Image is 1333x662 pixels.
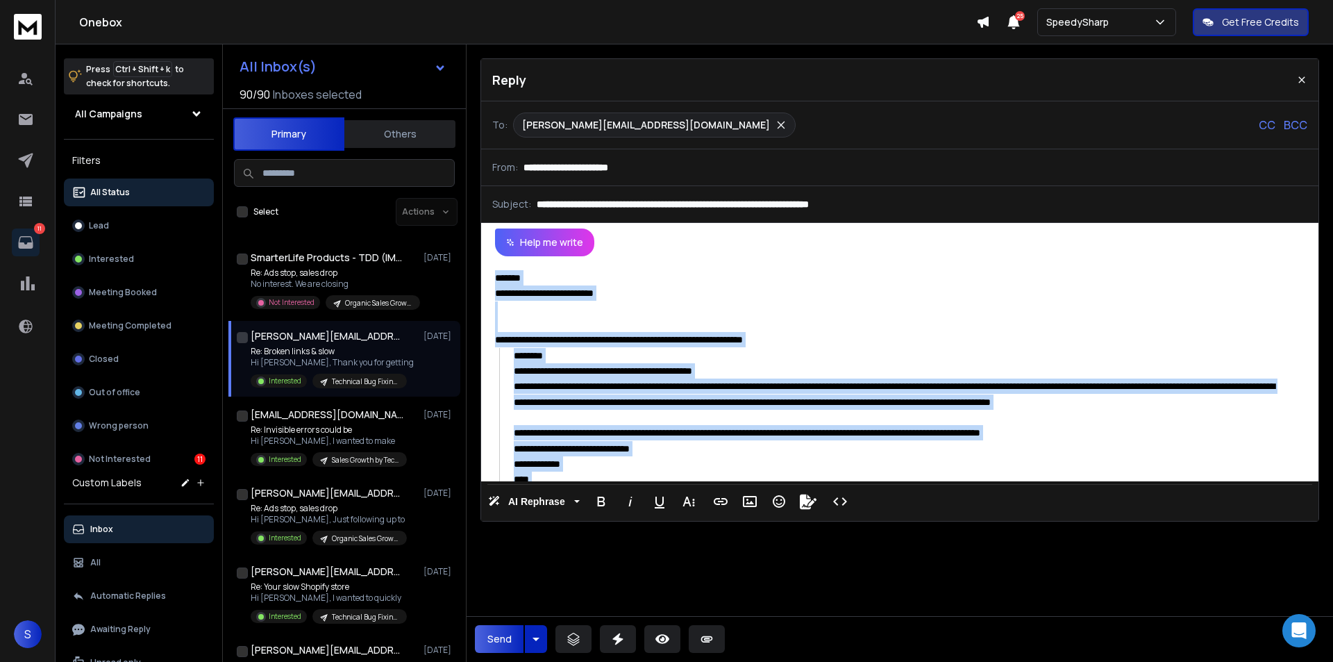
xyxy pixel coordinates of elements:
[345,298,412,308] p: Organic Sales Growth
[64,615,214,643] button: Awaiting Reply
[14,14,42,40] img: logo
[64,345,214,373] button: Closed
[495,229,594,256] button: Help me write
[79,14,976,31] h1: Onebox
[505,496,568,508] span: AI Rephrase
[522,118,770,132] p: [PERSON_NAME][EMAIL_ADDRESS][DOMAIN_NAME]
[251,514,407,525] p: Hi [PERSON_NAME], Just following up to
[64,445,214,473] button: Not Interested11
[251,643,403,657] h1: [PERSON_NAME][EMAIL_ADDRESS][DOMAIN_NAME]
[64,379,214,406] button: Out of office
[251,357,414,368] p: Hi [PERSON_NAME], Thank you for getting
[240,60,317,74] h1: All Inbox(s)
[89,320,171,331] p: Meeting Completed
[12,229,40,256] a: 11
[89,420,149,431] p: Wrong person
[737,488,763,515] button: Insert Image (Ctrl+P)
[251,593,407,604] p: Hi [PERSON_NAME], I wanted to quickly
[492,197,531,211] p: Subject:
[344,119,455,149] button: Others
[89,287,157,298] p: Meeting Booked
[251,503,407,514] p: Re: Ads stop, sales drop
[424,488,455,499] p: [DATE]
[492,160,518,174] p: From:
[251,408,403,422] h1: [EMAIL_ADDRESS][DOMAIN_NAME]
[64,245,214,273] button: Interested
[332,376,399,387] p: Technical Bug Fixing and Loading Speed
[269,376,301,386] p: Interested
[492,118,508,132] p: To:
[646,488,673,515] button: Underline (Ctrl+U)
[64,582,214,610] button: Automatic Replies
[64,279,214,306] button: Meeting Booked
[64,412,214,440] button: Wrong person
[424,645,455,656] p: [DATE]
[332,455,399,465] p: Sales Growth by Technical Fixing
[253,206,278,217] label: Select
[64,100,214,128] button: All Campaigns
[1282,614,1316,647] div: Open Intercom Messenger
[90,524,113,535] p: Inbox
[251,581,407,593] p: Re: Your slow Shopify store
[424,566,455,577] p: [DATE]
[251,424,407,436] p: Re: Invisible errors could be
[89,254,134,265] p: Interested
[676,488,702,515] button: More Text
[90,557,101,568] p: All
[1046,15,1114,29] p: SpeedySharp
[827,488,853,515] button: Code View
[64,515,214,543] button: Inbox
[269,297,315,308] p: Not Interested
[251,267,417,279] p: Re: Ads stop, sales drop
[1284,117,1307,133] p: BCC
[424,252,455,263] p: [DATE]
[795,488,821,515] button: Signature
[89,354,119,365] p: Closed
[90,590,166,602] p: Automatic Replies
[269,611,301,622] p: Interested
[485,488,582,515] button: AI Rephrase
[766,488,792,515] button: Emoticons
[332,612,399,622] p: Technical Bug Fixing and Loading Speed
[707,488,734,515] button: Insert Link (Ctrl+K)
[269,533,301,543] p: Interested
[64,151,214,170] h3: Filters
[1015,11,1025,21] span: 25
[240,86,270,103] span: 90 / 90
[75,107,142,121] h1: All Campaigns
[64,179,214,206] button: All Status
[251,436,407,447] p: Hi [PERSON_NAME], I wanted to make
[251,565,403,579] h1: [PERSON_NAME][EMAIL_ADDRESS][DOMAIN_NAME]
[64,549,214,577] button: All
[90,624,151,635] p: Awaiting Reply
[1193,8,1309,36] button: Get Free Credits
[588,488,614,515] button: Bold (Ctrl+B)
[64,312,214,340] button: Meeting Completed
[251,279,417,290] p: No interest. We are closing
[34,223,45,234] p: 11
[273,86,362,103] h3: Inboxes selected
[194,454,206,465] div: 11
[14,620,42,648] button: S
[475,625,523,653] button: Send
[233,117,344,151] button: Primary
[251,251,403,265] h1: SmarterLife Products - TDD (IMAP)
[424,409,455,420] p: [DATE]
[617,488,644,515] button: Italic (Ctrl+I)
[1222,15,1299,29] p: Get Free Credits
[251,486,403,500] h1: [PERSON_NAME][EMAIL_ADDRESS][DOMAIN_NAME]
[251,346,414,357] p: Re: Broken links & slow
[228,53,458,81] button: All Inbox(s)
[89,454,151,465] p: Not Interested
[89,387,140,398] p: Out of office
[1259,117,1275,133] p: CC
[332,533,399,544] p: Organic Sales Growth
[492,70,526,90] p: Reply
[64,212,214,240] button: Lead
[251,329,403,343] h1: [PERSON_NAME][EMAIL_ADDRESS][DOMAIN_NAME]
[113,61,172,77] span: Ctrl + Shift + k
[89,220,109,231] p: Lead
[90,187,130,198] p: All Status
